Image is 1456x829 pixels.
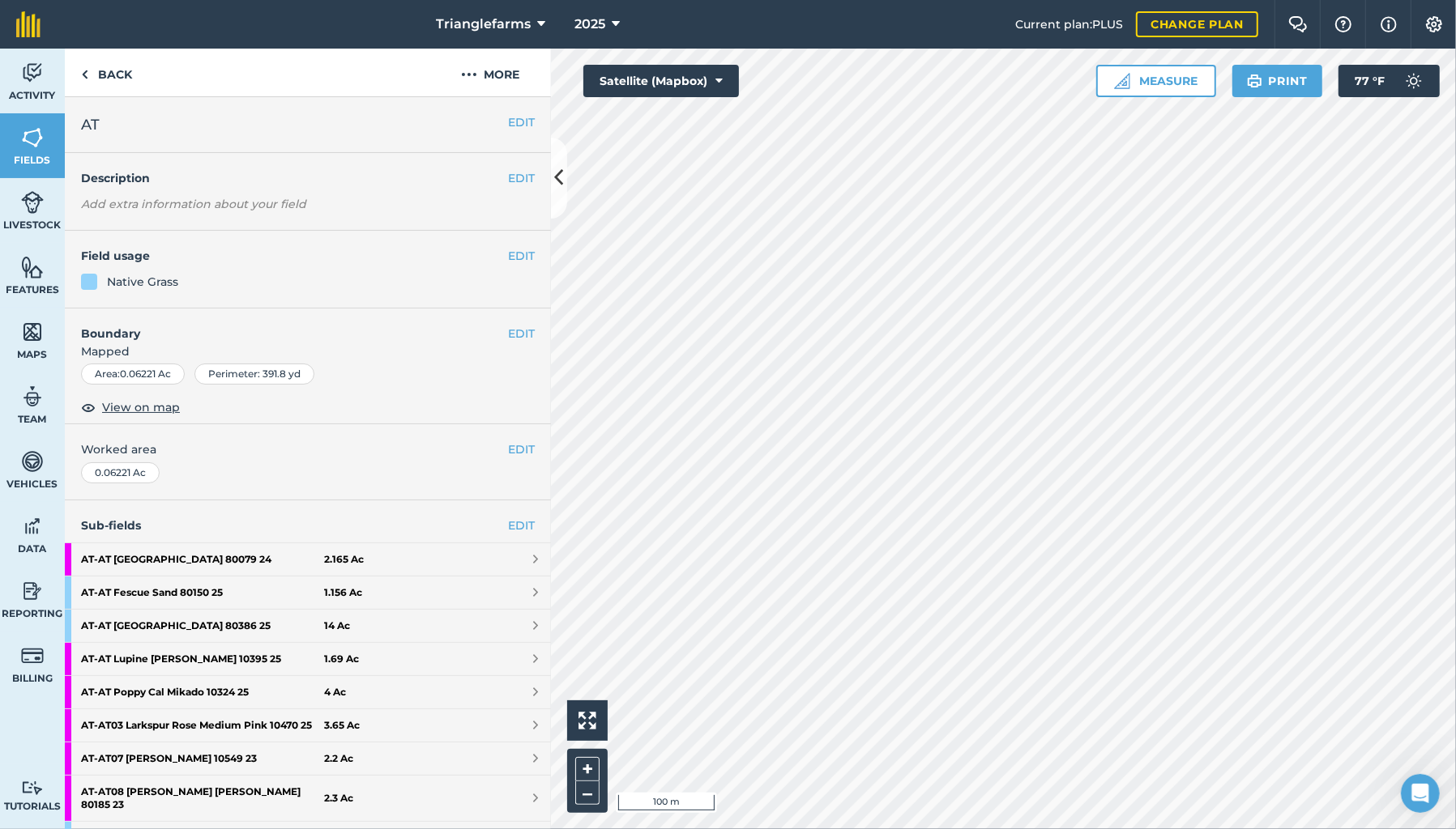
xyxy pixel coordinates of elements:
div: Perimeter : 391.8 yd [194,363,314,385]
div: Thank you for your patience on this. [26,135,253,151]
img: svg+xml;base64,PD94bWwgdmVyc2lvbj0iMS4wIiBlbmNvZGluZz0idXRmLTgiPz4KPCEtLSBHZW5lcmF0b3I6IEFkb2JlIE... [21,644,44,668]
img: svg+xml;base64,PHN2ZyB4bWxucz0iaHR0cDovL3d3dy53My5vcmcvMjAwMC9zdmciIHdpZHRoPSIxNyIgaGVpZ2h0PSIxNy... [1381,15,1397,34]
img: svg+xml;base64,PD94bWwgdmVyc2lvbj0iMS4wIiBlbmNvZGluZz0idXRmLTgiPz4KPCEtLSBHZW5lcmF0b3I6IEFkb2JlIE... [1398,65,1430,97]
img: A question mark icon [1334,16,1353,32]
button: Home [254,6,284,37]
strong: 4 Ac [324,686,346,699]
button: go back [11,6,41,37]
button: More [429,49,551,96]
strong: AT - AT03 Larkspur Rose Medium Pink 10470 25 [81,709,324,742]
a: AT-AT08 [PERSON_NAME] [PERSON_NAME] 80185 232.3 Ac [65,776,551,821]
strong: AT - AT08 [PERSON_NAME] [PERSON_NAME] 80185 23 [81,776,324,821]
button: Emoji picker [25,530,38,543]
span: 2025 [574,15,605,34]
span: Worked area [81,440,535,458]
h1: Daisy [79,8,113,20]
button: EDIT [508,113,535,131]
strong: 2.3 Ac [324,792,353,805]
img: svg+xml;base64,PHN2ZyB4bWxucz0iaHR0cDovL3d3dy53My5vcmcvMjAwMC9zdmciIHdpZHRoPSI1NiIgaGVpZ2h0PSI2MC... [21,125,44,150]
strong: 2.165 Ac [324,553,364,566]
img: Profile image for Daisy [46,9,72,35]
img: svg+xml;base64,PD94bWwgdmVyc2lvbj0iMS4wIiBlbmNvZGluZz0idXRmLTgiPz4KPCEtLSBHZW5lcmF0b3I6IEFkb2JlIE... [21,190,44,215]
button: Upload attachment [77,530,90,543]
img: svg+xml;base64,PD94bWwgdmVyc2lvbj0iMS4wIiBlbmNvZGluZz0idXRmLTgiPz4KPCEtLSBHZW5lcmF0b3I6IEFkb2JlIE... [21,61,44,85]
img: svg+xml;base64,PHN2ZyB4bWxucz0iaHR0cDovL3d3dy53My5vcmcvMjAwMC9zdmciIHdpZHRoPSI5IiBoZWlnaHQ9IjI0Ii... [81,65,88,84]
div: Area : 0.06221 Ac [81,363,185,385]
button: View on map [81,397,180,417]
button: Satellite (Mapbox) [583,65,739,97]
strong: 1.156 Ac [324,586,362,599]
img: svg+xml;base64,PD94bWwgdmVyc2lvbj0iMS4wIiBlbmNvZGluZz0idXRmLTgiPz4KPCEtLSBHZW5lcmF0b3I6IEFkb2JlIE... [21,514,44,538]
button: Start recording [103,530,116,543]
div: 0.06221 Ac [81,462,160,483]
img: Two speech bubbles overlapping with the left bubble in the forefront [1288,16,1308,32]
button: Send a message… [278,524,304,550]
strong: AT - AT [GEOGRAPHIC_DATA] 80079 24 [81,543,324,576]
img: Four arrows, one pointing top left, one top right, one bottom right and the last bottom left [579,712,596,729]
img: svg+xml;base64,PD94bWwgdmVyc2lvbj0iMS4wIiBlbmNvZGluZz0idXRmLTgiPz4KPCEtLSBHZW5lcmF0b3I6IEFkb2JlIE... [21,449,44,474]
strong: AT - AT07 [PERSON_NAME] 10549 23 [81,742,324,775]
div: Hi [PERSON_NAME], [26,111,253,127]
strong: AT - AT [GEOGRAPHIC_DATA] 80386 25 [81,610,324,642]
button: Print [1232,65,1323,97]
div: Daisy [26,41,253,57]
div: Hi [PERSON_NAME],Thank you for your patience on this.I've chatted through your query with the wid... [13,101,266,589]
a: AT-AT07 [PERSON_NAME] 10549 232.2 Ac [65,742,551,775]
a: EDIT [508,517,535,534]
button: EDIT [508,169,535,187]
button: 77 °F [1339,65,1440,97]
h4: Description [81,169,535,187]
img: Ruler icon [1114,73,1130,89]
img: svg+xml;base64,PD94bWwgdmVyc2lvbj0iMS4wIiBlbmNvZGluZz0idXRmLTgiPz4KPCEtLSBHZW5lcmF0b3I6IEFkb2JlIE... [21,385,44,409]
strong: AT - AT Poppy Cal Mikado 10324 25 [81,676,324,708]
strong: AT - AT Lupine [PERSON_NAME] 10395 25 [81,643,324,675]
div: Native Grass [107,273,178,291]
strong: 14 Ac [324,619,350,632]
iframe: Intercom live chat [1401,774,1440,813]
img: svg+xml;base64,PHN2ZyB4bWxucz0iaHR0cDovL3d3dy53My5vcmcvMjAwMC9zdmciIHdpZHRoPSIxOSIgaGVpZ2h0PSIyNC... [1247,71,1262,91]
a: Change plan [1136,11,1258,37]
button: Measure [1096,65,1216,97]
span: Trianglefarms [436,15,531,34]
img: svg+xml;base64,PHN2ZyB4bWxucz0iaHR0cDovL3d3dy53My5vcmcvMjAwMC9zdmciIHdpZHRoPSI1NiIgaGVpZ2h0PSI2MC... [21,320,44,344]
h4: Boundary [65,308,508,342]
img: fieldmargin Logo [16,11,41,37]
img: A cog icon [1424,16,1444,32]
button: EDIT [508,247,535,265]
h4: Field usage [81,247,508,265]
p: Active 30m ago [79,20,161,36]
strong: 3.65 Ac [324,719,360,732]
img: svg+xml;base64,PHN2ZyB4bWxucz0iaHR0cDovL3d3dy53My5vcmcvMjAwMC9zdmciIHdpZHRoPSIyMCIgaGVpZ2h0PSIyNC... [461,65,477,84]
div: Daisy says… [13,101,311,625]
img: svg+xml;base64,PD94bWwgdmVyc2lvbj0iMS4wIiBlbmNvZGluZz0idXRmLTgiPz4KPCEtLSBHZW5lcmF0b3I6IEFkb2JlIE... [21,780,44,796]
button: EDIT [508,440,535,458]
textarea: Message… [14,496,310,524]
h4: Sub-fields [65,517,551,534]
a: AT-AT Fescue Sand 80150 251.156 Ac [65,576,551,609]
button: EDIT [508,325,535,342]
a: AT-AT Lupine [PERSON_NAME] 10395 251.69 Ac [65,643,551,675]
strong: 2.2 Ac [324,752,353,765]
button: + [575,757,600,781]
div: I've chatted through your query with the wider team and they have confirmed that the way field hi... [26,159,253,302]
a: AT-AT [GEOGRAPHIC_DATA] 80079 242.165 Ac [65,543,551,576]
a: AT-AT03 Larkspur Rose Medium Pink 10470 253.65 Ac [65,709,551,742]
strong: AT - AT Fescue Sand 80150 25 [81,576,324,609]
div: Close [284,6,314,36]
div: When you transfer a sub-field into a new farm year, you can only copy across the boundary and usa... [26,310,253,500]
img: svg+xml;base64,PHN2ZyB4bWxucz0iaHR0cDovL3d3dy53My5vcmcvMjAwMC9zdmciIHdpZHRoPSI1NiIgaGVpZ2h0PSI2MC... [21,255,44,279]
img: svg+xml;base64,PD94bWwgdmVyc2lvbj0iMS4wIiBlbmNvZGluZz0idXRmLTgiPz4KPCEtLSBHZW5lcmF0b3I6IEFkb2JlIE... [21,579,44,603]
span: AT [81,113,100,136]
a: AT-AT [GEOGRAPHIC_DATA] 80386 2514 Ac [65,610,551,642]
span: Current plan : PLUS [1015,15,1123,33]
div: [DATE] [13,79,311,101]
a: Back [65,49,148,96]
span: 77 ° F [1355,65,1385,97]
img: svg+xml;base64,PHN2ZyB4bWxucz0iaHR0cDovL3d3dy53My5vcmcvMjAwMC9zdmciIHdpZHRoPSIxOCIgaGVpZ2h0PSIyNC... [81,397,96,417]
a: AT-AT Poppy Cal Mikado 10324 254 Ac [65,676,551,708]
span: View on map [102,398,180,416]
strong: 1.69 Ac [324,653,359,665]
em: Add extra information about your field [81,197,306,211]
span: Mapped [65,342,551,360]
button: Gif picker [51,530,64,543]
